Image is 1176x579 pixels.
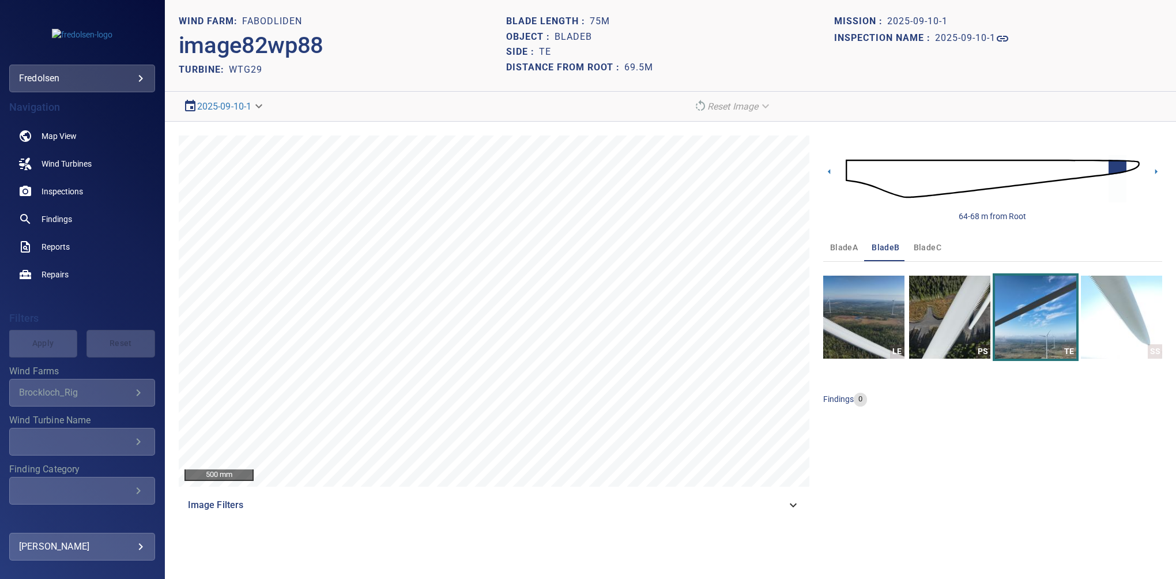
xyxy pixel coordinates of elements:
a: reports noActive [9,233,155,261]
a: SS [1081,276,1162,359]
h2: WTG29 [229,64,262,75]
h1: Blade length : [506,16,590,27]
label: Finding Type [9,514,155,523]
a: repairs noActive [9,261,155,288]
a: PS [909,276,990,359]
h1: 69.5m [624,62,653,73]
h1: Side : [506,47,539,58]
span: bladeC [914,240,941,255]
div: SS [1148,344,1162,359]
h1: Fabodliden [242,16,302,27]
div: Brockloch_Rig [19,387,131,398]
div: [PERSON_NAME] [19,537,145,556]
img: fredolsen-logo [52,29,112,40]
h4: Filters [9,313,155,324]
div: Reset Image [689,96,777,116]
span: 0 [854,394,867,405]
a: 2025-09-10-1 [197,101,252,112]
label: Finding Category [9,465,155,474]
h1: Object : [506,32,555,43]
div: 64-68 m from Root [959,210,1026,222]
span: Repairs [42,269,69,280]
span: Findings [42,213,72,225]
h1: bladeB [555,32,592,43]
h2: TURBINE: [179,64,229,75]
div: Finding Category [9,477,155,505]
h1: WIND FARM: [179,16,242,27]
div: Wind Farms [9,379,155,407]
h1: Distance from root : [506,62,624,73]
h1: Inspection name : [834,33,935,44]
a: inspections noActive [9,178,155,205]
img: d [846,143,1140,214]
div: fredolsen [19,69,145,88]
a: 2025-09-10-1 [935,32,1009,46]
h2: image82wp88 [179,32,323,59]
div: TE [1062,344,1076,359]
div: fredolsen [9,65,155,92]
div: PS [976,344,990,359]
div: 2025-09-10-1 [179,96,270,116]
h1: 2025-09-10-1 [887,16,948,27]
span: bladeA [830,240,858,255]
div: Image Filters [179,491,809,519]
a: LE [823,276,904,359]
span: Map View [42,130,77,142]
span: Reports [42,241,70,253]
a: TE [995,276,1076,359]
a: map noActive [9,122,155,150]
em: Reset Image [707,101,759,112]
span: Wind Turbines [42,158,92,170]
span: Image Filters [188,498,786,512]
span: bladeB [872,240,899,255]
span: Inspections [42,186,83,197]
span: findings [823,394,854,403]
a: findings noActive [9,205,155,233]
div: Wind Turbine Name [9,428,155,456]
div: LE [890,344,904,359]
h1: Mission : [834,16,887,27]
label: Wind Turbine Name [9,416,155,425]
h1: TE [539,47,551,58]
h1: 2025-09-10-1 [935,33,996,44]
label: Wind Farms [9,367,155,376]
a: windturbines noActive [9,150,155,178]
h1: 75m [590,16,610,27]
h4: Navigation [9,101,155,113]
